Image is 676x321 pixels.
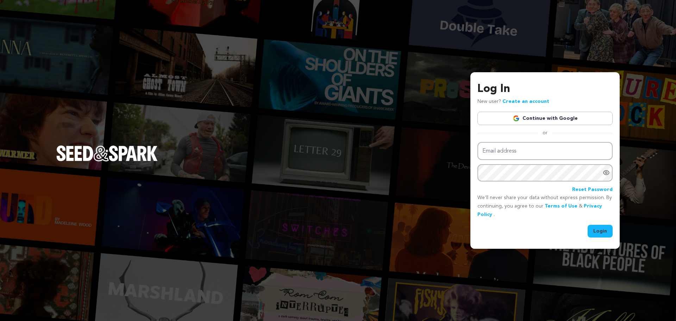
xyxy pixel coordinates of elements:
[56,146,158,161] img: Seed&Spark Logo
[477,194,613,219] p: We’ll never share your data without express permission. By continuing, you agree to our & .
[477,98,549,106] p: New user?
[538,129,552,136] span: or
[56,146,158,175] a: Seed&Spark Homepage
[513,115,520,122] img: Google logo
[545,204,577,209] a: Terms of Use
[477,112,613,125] a: Continue with Google
[477,142,613,160] input: Email address
[588,225,613,237] button: Login
[603,169,610,176] a: Show password as plain text. Warning: this will display your password on the screen.
[477,81,613,98] h3: Log In
[502,99,549,104] a: Create an account
[572,186,613,194] a: Reset Password
[477,204,602,217] a: Privacy Policy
